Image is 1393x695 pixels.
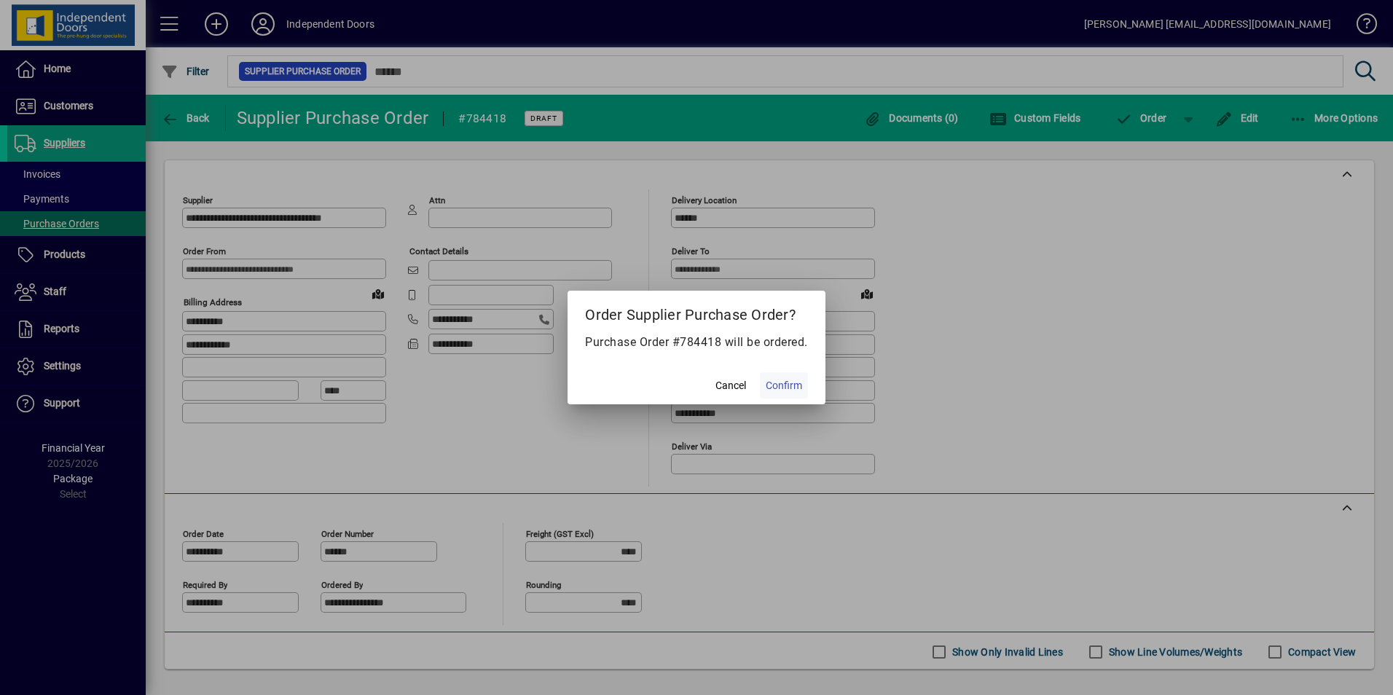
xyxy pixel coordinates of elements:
[707,372,754,398] button: Cancel
[766,378,802,393] span: Confirm
[715,378,746,393] span: Cancel
[760,372,808,398] button: Confirm
[568,291,825,333] h2: Order Supplier Purchase Order?
[585,334,808,351] p: Purchase Order #784418 will be ordered.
